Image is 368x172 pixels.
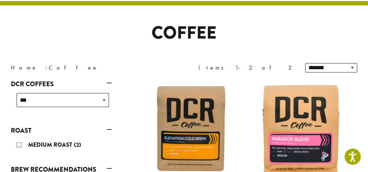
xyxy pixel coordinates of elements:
span: › [45,61,48,72]
a: Roast [11,124,112,137]
a: Home [11,64,38,71]
div: Roast [11,137,112,155]
span: Medium Roast [28,141,74,149]
span: (2) [74,141,81,149]
a: DCR Coffees [11,78,112,90]
div: DCR Coffees [11,90,112,116]
h1: Coffee [5,23,363,44]
nav: Breadcrumb [11,63,173,72]
div: Items 1-2 of 2 [198,63,294,72]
